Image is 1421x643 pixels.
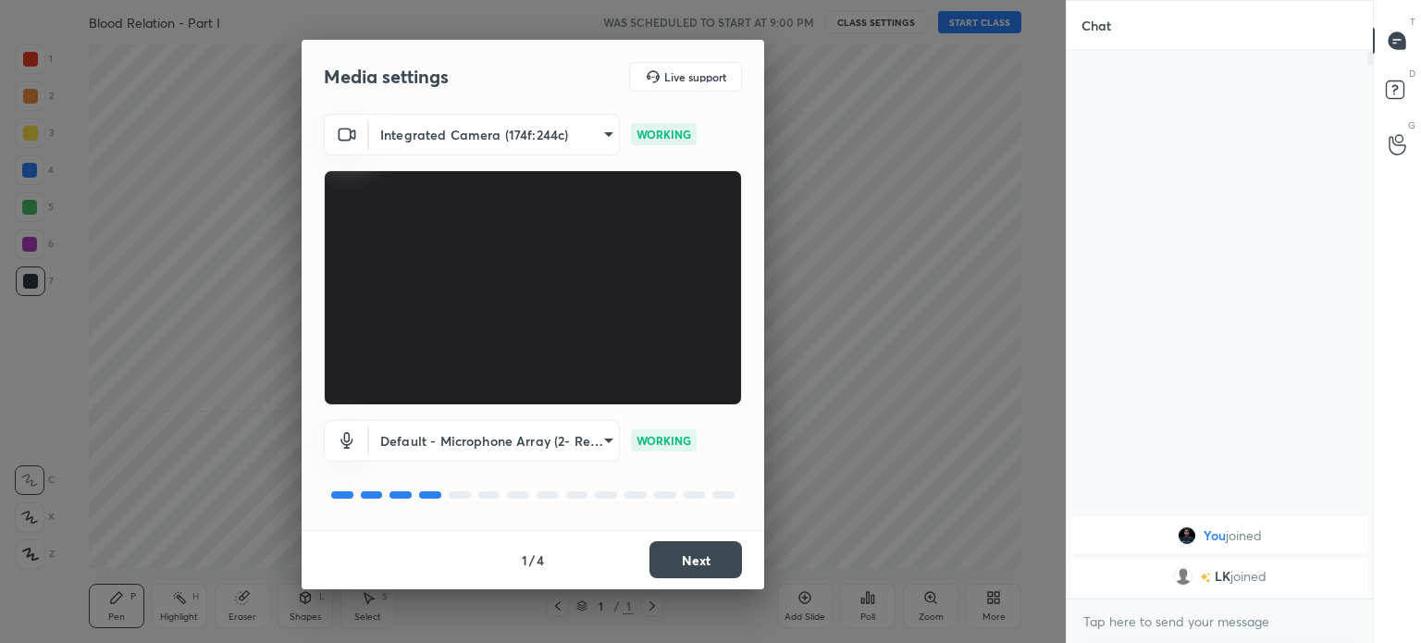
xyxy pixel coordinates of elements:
[1204,528,1226,543] span: You
[1178,526,1196,545] img: a66458c536b8458bbb59fb65c32c454b.jpg
[649,541,742,578] button: Next
[1409,67,1415,80] p: D
[369,420,620,462] div: Integrated Camera (174f:244c)
[1410,15,1415,29] p: T
[324,65,449,89] h2: Media settings
[369,114,620,155] div: Integrated Camera (174f:244c)
[522,550,527,570] h4: 1
[1215,569,1230,584] span: LK
[1230,569,1267,584] span: joined
[1226,528,1262,543] span: joined
[1067,513,1373,599] div: grid
[636,432,691,449] p: WORKING
[1174,567,1192,586] img: default.png
[529,550,535,570] h4: /
[1067,1,1126,50] p: Chat
[664,71,726,82] h5: Live support
[537,550,544,570] h4: 4
[636,126,691,142] p: WORKING
[1408,118,1415,132] p: G
[1200,573,1211,583] img: no-rating-badge.077c3623.svg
